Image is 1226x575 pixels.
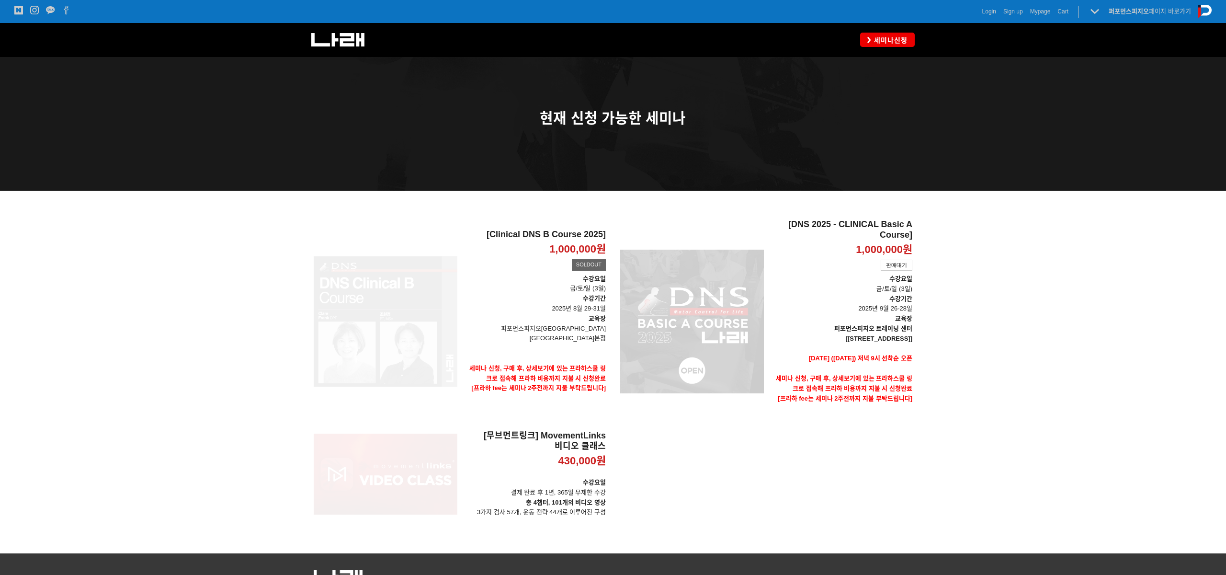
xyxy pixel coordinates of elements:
p: 2025년 9월 26-28일 [771,294,912,314]
span: 현재 신청 가능한 세미나 [540,110,686,126]
a: 세미나신청 [860,33,915,46]
a: [무브먼트링크] MovementLinks 비디오 클래스 430,000원 수강요일결제 완료 후 1년, 365일 무제한 수강총 4챕터, 101개의 비디오 영상3가지 검사 57개,... [465,431,606,517]
span: [프라하 fee는 세미나 2주전까지 지불 부탁드립니다] [778,395,912,402]
span: 세미나신청 [871,35,908,45]
div: 판매대기 [881,260,912,271]
strong: 수강요일 [583,479,606,486]
strong: 수강요일 [583,275,606,282]
strong: 세미나 신청, 구매 후, 상세보기에 있는 프라하스쿨 링크로 접속해 프라하 비용까지 지불 시 신청완료 [776,375,912,392]
h2: [DNS 2025 - CLINICAL Basic A Course] [771,219,912,240]
a: 퍼포먼스피지오페이지 바로가기 [1109,8,1191,15]
strong: 총 4챕터, 101개의 비디오 영상 [526,499,606,506]
p: 금/토/일 (3일) [465,284,606,294]
span: [프라하 fee는 세미나 2주전까지 지불 부탁드립니다] [471,384,606,391]
p: 퍼포먼스피지오[GEOGRAPHIC_DATA] [GEOGRAPHIC_DATA]본점 [465,324,606,344]
a: Sign up [1003,7,1023,16]
p: 1,000,000원 [549,242,606,256]
a: Cart [1057,7,1068,16]
strong: 수강기간 [583,295,606,302]
a: Login [982,7,996,16]
strong: 수강기간 [889,295,912,302]
strong: [[STREET_ADDRESS]] [846,335,912,342]
p: 3가지 검사 57개, 운동 전략 44개로 이루어진 구성 [465,498,606,518]
p: 1,000,000원 [856,243,912,257]
a: [Clinical DNS B Course 2025] 1,000,000원 SOLDOUT 수강요일금/토/일 (3일)수강기간 2025년 8월 29-31일교육장퍼포먼스피지오[GEOG... [465,230,606,413]
strong: 퍼포먼스피지오 [1109,8,1149,15]
h2: [Clinical DNS B Course 2025] [465,230,606,240]
strong: 교육장 [589,315,606,322]
p: 430,000원 [558,454,606,468]
strong: 세미나 신청, 구매 후, 상세보기에 있는 프라하스쿨 링크로 접속해 프라하 비용까지 지불 시 신청완료 [469,365,606,382]
strong: 퍼포먼스피지오 트레이닝 센터 [834,325,912,332]
a: [DNS 2025 - CLINICAL Basic A Course] 1,000,000원 판매대기 수강요일금/토/일 (3일)수강기간 2025년 9월 26-28일교육장퍼포먼스피지오... [771,219,912,424]
p: 2025년 8월 29-31일 [465,294,606,314]
a: Mypage [1030,7,1051,16]
span: [DATE] ([DATE]) 저녁 9시 선착순 오픈 [809,355,912,362]
div: SOLDOUT [572,259,606,271]
p: 결제 완료 후 1년, 365일 무제한 수강 [465,478,606,498]
strong: 교육장 [895,315,912,322]
p: 금/토/일 (3일) [771,274,912,294]
strong: 수강요일 [889,275,912,282]
h2: [무브먼트링크] MovementLinks 비디오 클래스 [465,431,606,451]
